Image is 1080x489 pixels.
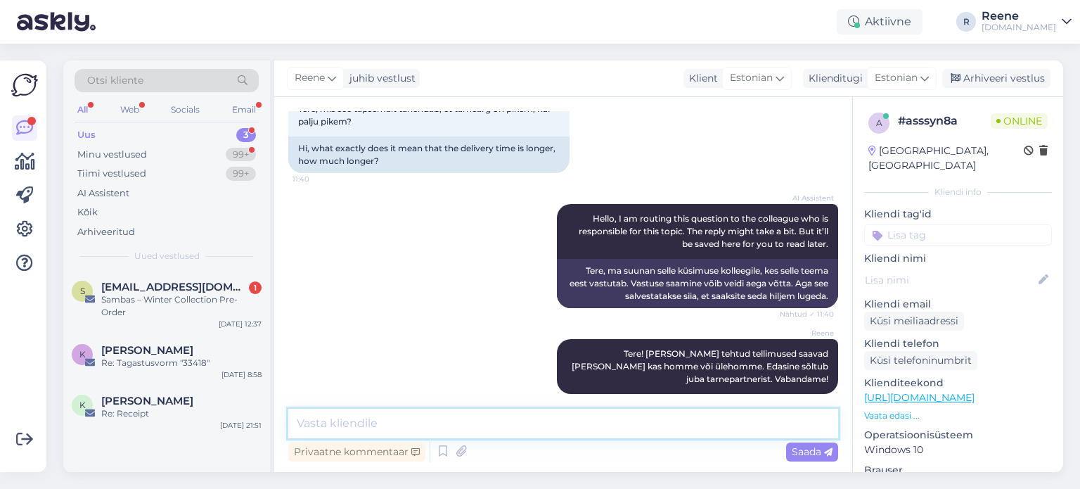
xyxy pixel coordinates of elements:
[864,251,1052,266] p: Kliendi nimi
[77,225,135,239] div: Arhiveeritud
[875,70,918,86] span: Estonian
[221,369,262,380] div: [DATE] 8:58
[572,348,830,384] span: Tere! [PERSON_NAME] tehtud tellimused saavad [PERSON_NAME] kas homme või ülehomme. Edasine sõltub...
[77,148,147,162] div: Minu vestlused
[864,186,1052,198] div: Kliendi info
[101,395,193,407] span: Kristi u.
[295,70,325,86] span: Reene
[229,101,259,119] div: Email
[956,12,976,32] div: R
[117,101,142,119] div: Web
[803,71,863,86] div: Klienditugi
[864,463,1052,478] p: Brauser
[288,136,570,173] div: Hi, what exactly does it mean that the delivery time is longer, how much longer?
[942,69,1050,88] div: Arhiveeri vestlus
[864,336,1052,351] p: Kliendi telefon
[168,101,202,119] div: Socials
[87,73,143,88] span: Otsi kliente
[864,224,1052,246] input: Lisa tag
[288,443,425,462] div: Privaatne kommentaar
[864,297,1052,312] p: Kliendi email
[557,259,838,308] div: Tere, ma suunan selle küsimuse kolleegile, kes selle teema eest vastutab. Vastuse saamine võib ve...
[864,351,977,370] div: Küsi telefoninumbrit
[864,428,1052,443] p: Operatsioonisüsteem
[864,207,1052,222] p: Kliendi tag'id
[77,186,129,201] div: AI Assistent
[864,409,1052,422] p: Vaata edasi ...
[249,281,262,294] div: 1
[864,443,1052,457] p: Windows 10
[79,400,86,410] span: K
[982,11,1056,22] div: Reene
[80,286,85,296] span: s
[781,193,834,203] span: AI Assistent
[876,118,882,128] span: a
[219,319,262,329] div: [DATE] 12:37
[101,407,262,420] div: Re: Receipt
[292,174,345,184] span: 11:40
[75,101,91,119] div: All
[730,70,773,86] span: Estonian
[344,71,416,86] div: juhib vestlust
[101,357,262,369] div: Re: Tagastusvorm "33418"
[220,420,262,431] div: [DATE] 21:51
[683,71,718,86] div: Klient
[864,312,964,331] div: Küsi meiliaadressi
[868,144,1024,173] div: [GEOGRAPHIC_DATA], [GEOGRAPHIC_DATA]
[864,376,1052,390] p: Klienditeekond
[865,272,1036,288] input: Lisa nimi
[79,349,86,360] span: K
[982,11,1072,33] a: Reene[DOMAIN_NAME]
[792,445,832,458] span: Saada
[11,72,38,99] img: Askly Logo
[77,205,98,220] div: Kõik
[226,167,256,181] div: 99+
[101,281,247,293] span: sambas@sambasthebambas.com
[101,293,262,319] div: Sambas – Winter Collection Pre-Order
[991,113,1048,129] span: Online
[780,309,834,319] span: Nähtud ✓ 11:40
[781,395,834,405] span: 13:28
[837,9,922,34] div: Aktiivne
[77,128,96,142] div: Uus
[77,167,146,181] div: Tiimi vestlused
[101,344,193,357] span: Kairit Pärnmaa
[982,22,1056,33] div: [DOMAIN_NAME]
[781,328,834,338] span: Reene
[864,391,975,404] a: [URL][DOMAIN_NAME]
[579,213,830,249] span: Hello, I am routing this question to the colleague who is responsible for this topic. The reply m...
[236,128,256,142] div: 3
[134,250,200,262] span: Uued vestlused
[898,113,991,129] div: # asssyn8a
[226,148,256,162] div: 99+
